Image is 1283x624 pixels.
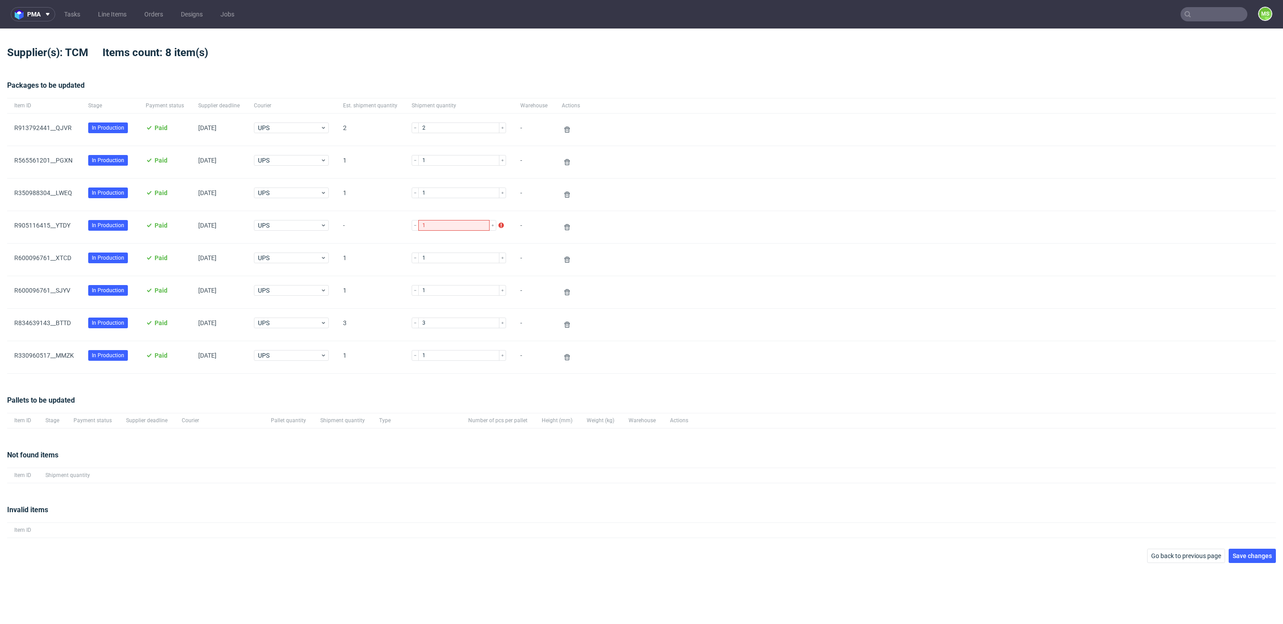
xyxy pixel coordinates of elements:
[15,9,27,20] img: logo
[14,526,31,534] span: Item ID
[198,157,217,164] span: [DATE]
[92,286,124,294] span: In Production
[343,157,397,167] span: 1
[7,450,1276,468] div: Not found items
[7,505,1276,522] div: Invalid items
[215,7,240,21] a: Jobs
[520,254,548,265] span: -
[7,395,1276,413] div: Pallets to be updated
[45,417,59,424] span: Stage
[14,157,73,164] a: R565561201__PGXN
[92,351,124,359] span: In Production
[155,352,168,359] span: Paid
[176,7,208,21] a: Designs
[1229,549,1276,563] button: Save changes
[520,124,548,135] span: -
[520,157,548,167] span: -
[343,124,397,135] span: 2
[670,417,688,424] span: Actions
[11,7,55,21] button: pma
[343,287,397,298] span: 1
[126,417,168,424] span: Supplier deadline
[258,318,320,327] span: UPS
[102,46,222,59] span: Items count: 8 item(s)
[520,319,548,330] span: -
[1147,549,1225,563] button: Go back to previous page
[155,287,168,294] span: Paid
[14,417,31,424] span: Item ID
[343,319,397,330] span: 3
[155,319,168,326] span: Paid
[92,221,124,229] span: In Production
[14,287,70,294] a: R600096761__SJYV
[155,124,168,131] span: Paid
[182,417,257,424] span: Courier
[7,80,1276,98] div: Packages to be updated
[198,319,217,326] span: [DATE]
[14,124,72,131] a: R913792441__QJVR
[155,189,168,196] span: Paid
[155,254,168,261] span: Paid
[14,352,74,359] a: R330960517__MMZK
[14,222,70,229] a: R905116415__YTDY
[74,417,112,424] span: Payment status
[146,102,184,110] span: Payment status
[343,189,397,200] span: 1
[92,319,124,327] span: In Production
[343,222,397,232] span: -
[45,472,90,479] span: Shipment quantity
[520,222,548,232] span: -
[343,102,397,110] span: Est. shipment quantity
[198,222,217,229] span: [DATE]
[198,287,217,294] span: [DATE]
[412,102,506,110] span: Shipment quantity
[258,351,320,360] span: UPS
[7,46,102,59] span: Supplier(s): TCM
[155,222,168,229] span: Paid
[198,189,217,196] span: [DATE]
[258,221,320,230] span: UPS
[14,189,72,196] a: R350988304__LWEQ
[14,472,31,479] span: Item ID
[258,156,320,165] span: UPS
[198,254,217,261] span: [DATE]
[139,7,168,21] a: Orders
[155,157,168,164] span: Paid
[198,102,240,110] span: Supplier deadline
[198,124,217,131] span: [DATE]
[343,352,397,363] span: 1
[93,7,132,21] a: Line Items
[258,188,320,197] span: UPS
[379,417,454,424] span: Type
[542,417,572,424] span: Height (mm)
[629,417,656,424] span: Warehouse
[320,417,365,424] span: Shipment quantity
[258,123,320,132] span: UPS
[343,254,397,265] span: 1
[562,102,580,110] span: Actions
[88,102,131,110] span: Stage
[92,254,124,262] span: In Production
[520,287,548,298] span: -
[92,124,124,132] span: In Production
[258,253,320,262] span: UPS
[1259,8,1271,20] figcaption: MS
[1151,553,1221,559] span: Go back to previous page
[59,7,86,21] a: Tasks
[520,189,548,200] span: -
[198,352,217,359] span: [DATE]
[520,102,548,110] span: Warehouse
[27,11,41,17] span: pma
[468,417,527,424] span: Number of pcs per pallet
[14,254,71,261] a: R600096761__XTCD
[14,319,71,326] a: R834639143__BTTD
[271,417,306,424] span: Pallet quantity
[258,286,320,295] span: UPS
[1233,553,1272,559] span: Save changes
[92,156,124,164] span: In Production
[520,352,548,363] span: -
[587,417,614,424] span: Weight (kg)
[92,189,124,197] span: In Production
[254,102,329,110] span: Courier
